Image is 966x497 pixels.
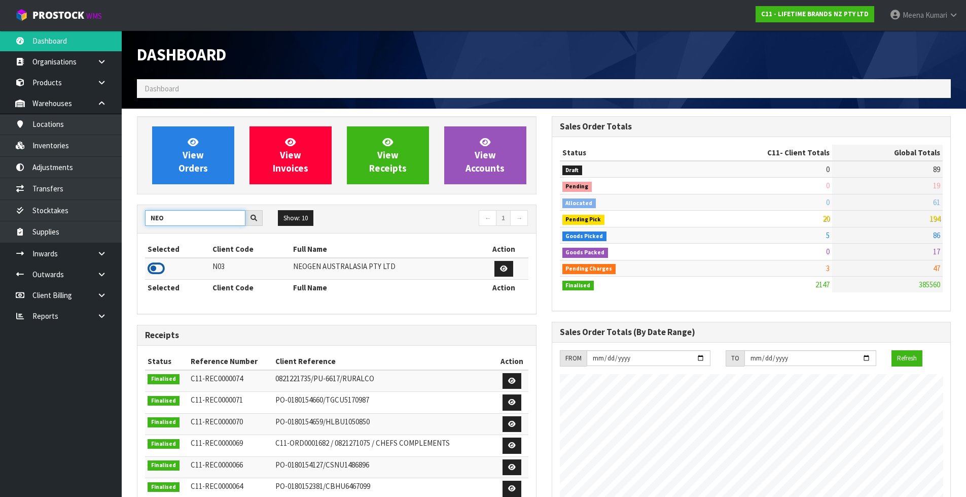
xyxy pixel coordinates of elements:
th: Action [479,241,528,257]
span: Finalised [562,281,594,291]
span: 89 [933,164,940,174]
span: C11-REC0000066 [191,460,243,470]
span: C11-REC0000069 [191,438,243,448]
th: Client Code [210,241,291,257]
span: Finalised [148,460,180,471]
button: Refresh [891,350,922,367]
span: C11-REC0000070 [191,417,243,426]
span: View Invoices [273,136,308,174]
span: 0 [826,197,830,207]
span: Meena [903,10,924,20]
span: 0 [826,181,830,190]
th: Selected [145,280,210,296]
div: TO [726,350,744,367]
span: Draft [562,165,583,176]
span: Finalised [148,439,180,449]
span: 385560 [919,280,940,289]
th: Full Name [291,280,479,296]
span: Dashboard [145,84,179,93]
input: Search clients [145,210,245,226]
div: FROM [560,350,587,367]
h3: Sales Order Totals (By Date Range) [560,327,943,337]
span: 61 [933,197,940,207]
span: View Accounts [466,136,505,174]
h3: Sales Order Totals [560,122,943,131]
a: ← [479,210,496,226]
th: Status [560,145,687,161]
span: Goods Packed [562,248,609,258]
th: Reference Number [188,353,273,370]
span: Dashboard [137,44,226,65]
td: N03 [210,258,291,280]
td: NEOGEN AUSTRALASIA PTY LTD [291,258,479,280]
span: PO-0180154659/HLBU1050850 [275,417,370,426]
span: Kumari [925,10,947,20]
h3: Receipts [145,330,528,340]
span: Finalised [148,417,180,427]
span: C11-REC0000064 [191,481,243,491]
span: 86 [933,230,940,240]
span: View Orders [178,136,208,174]
span: Pending [562,182,592,192]
th: Selected [145,241,210,257]
a: 1 [496,210,511,226]
span: Finalised [148,482,180,492]
span: 47 [933,263,940,273]
span: C11-REC0000071 [191,395,243,405]
img: cube-alt.png [15,9,28,21]
span: PO-0180154127/CSNU1486896 [275,460,369,470]
span: ProStock [32,9,84,22]
th: Status [145,353,188,370]
span: Pending Pick [562,215,605,225]
span: C11-ORD0001682 / 0821271075 / CHEFS COMPLEMENTS [275,438,450,448]
span: 19 [933,181,940,190]
span: PO-0180152381/CBHU6467099 [275,481,370,491]
span: 3 [826,263,830,273]
a: ViewAccounts [444,126,526,184]
span: Goods Picked [562,231,607,242]
th: Global Totals [832,145,943,161]
span: Pending Charges [562,264,616,274]
th: Action [495,353,528,370]
span: Allocated [562,198,596,209]
span: 0 [826,164,830,174]
th: Action [479,280,528,296]
span: 194 [929,214,940,223]
span: 2147 [815,280,830,289]
th: Client Code [210,280,291,296]
span: Finalised [148,396,180,406]
span: 17 [933,247,940,256]
span: 0821221735/PU-6617/RURALCO [275,374,374,383]
span: PO-0180154660/TGCU5170987 [275,395,369,405]
a: ViewInvoices [249,126,332,184]
span: C11-REC0000074 [191,374,243,383]
nav: Page navigation [344,210,528,228]
th: - Client Totals [686,145,832,161]
th: Client Reference [273,353,495,370]
span: View Receipts [369,136,407,174]
a: → [510,210,528,226]
button: Show: 10 [278,210,313,226]
span: Finalised [148,374,180,384]
a: ViewReceipts [347,126,429,184]
span: C11 [767,148,780,157]
span: 20 [822,214,830,223]
a: C11 - LIFETIME BRANDS NZ PTY LTD [756,6,874,22]
strong: C11 - LIFETIME BRANDS NZ PTY LTD [761,10,869,18]
small: WMS [86,11,102,21]
span: 5 [826,230,830,240]
span: 0 [826,247,830,256]
th: Full Name [291,241,479,257]
a: ViewOrders [152,126,234,184]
